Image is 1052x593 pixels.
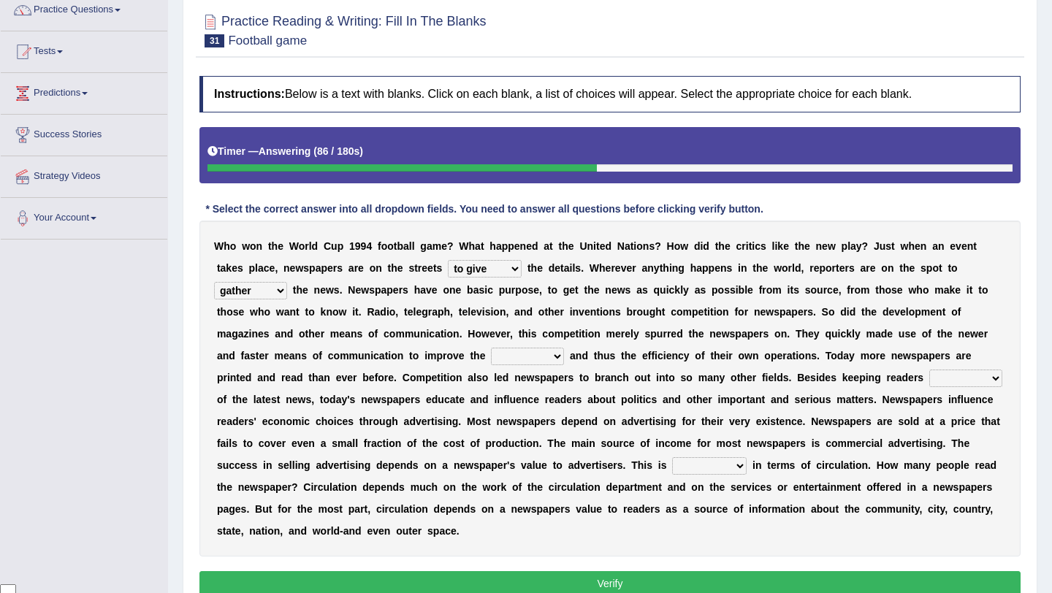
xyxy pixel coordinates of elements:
[326,284,334,296] b: w
[649,240,655,252] b: s
[508,240,514,252] b: p
[908,240,915,252] b: h
[654,284,660,296] b: q
[469,240,476,252] b: h
[816,240,823,252] b: n
[414,262,418,274] b: t
[467,284,473,296] b: b
[761,240,766,252] b: s
[647,262,654,274] b: n
[584,284,588,296] b: t
[570,262,573,274] b: i
[569,284,575,296] b: e
[489,240,496,252] b: h
[596,240,600,252] b: t
[505,284,511,296] b: u
[205,34,224,47] span: 31
[819,262,826,274] b: p
[605,284,611,296] b: n
[560,262,564,274] b: t
[386,284,393,296] b: p
[836,262,839,274] b: t
[801,262,804,274] b: ,
[375,284,381,296] b: p
[605,240,611,252] b: d
[714,262,720,274] b: e
[669,262,672,274] b: i
[272,240,278,252] b: h
[615,262,621,274] b: e
[221,262,226,274] b: a
[199,11,487,47] h2: Practice Reading & Writing: Fill In The Blanks
[590,262,599,274] b: W
[309,240,312,252] b: l
[479,284,484,296] b: s
[214,240,224,252] b: W
[832,262,836,274] b: r
[642,284,648,296] b: s
[422,262,427,274] b: e
[348,284,355,296] b: N
[718,240,725,252] b: h
[484,284,487,296] b: i
[842,240,848,252] b: p
[611,262,614,274] b: r
[237,262,243,274] b: s
[575,284,579,296] b: t
[885,240,891,252] b: s
[617,284,625,296] b: w
[742,240,745,252] b: r
[228,34,307,47] small: Football game
[355,240,361,252] b: 9
[915,240,920,252] b: e
[814,262,820,274] b: e
[694,240,701,252] b: d
[575,262,581,274] b: s
[381,240,388,252] b: o
[283,262,290,274] b: n
[554,262,560,274] b: e
[920,240,927,252] b: n
[409,240,412,252] b: l
[278,240,283,252] b: e
[412,240,415,252] b: l
[926,262,933,274] b: p
[850,240,856,252] b: a
[1,198,167,234] a: Your Account
[730,284,736,296] b: s
[387,240,394,252] b: o
[370,262,376,274] b: o
[593,240,596,252] b: i
[338,240,344,252] b: p
[798,240,804,252] b: h
[617,240,625,252] b: N
[643,240,649,252] b: n
[564,262,570,274] b: a
[427,262,433,274] b: e
[348,262,354,274] b: a
[259,145,311,157] b: Answering
[847,240,850,252] b: l
[327,262,333,274] b: e
[611,284,617,296] b: e
[763,262,769,274] b: e
[522,284,528,296] b: o
[626,262,632,274] b: e
[230,240,237,252] b: o
[826,262,832,274] b: o
[481,240,484,252] b: t
[290,262,296,274] b: e
[674,284,680,296] b: k
[874,240,880,252] b: J
[314,284,321,296] b: n
[537,262,543,274] b: e
[533,284,539,296] b: e
[199,202,769,217] div: * Select the correct answer into all dropdown fields. You need to answer all questions before cli...
[376,262,382,274] b: n
[397,240,403,252] b: b
[727,262,733,274] b: s
[739,284,745,296] b: b
[358,262,364,274] b: e
[394,240,397,252] b: t
[354,262,358,274] b: r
